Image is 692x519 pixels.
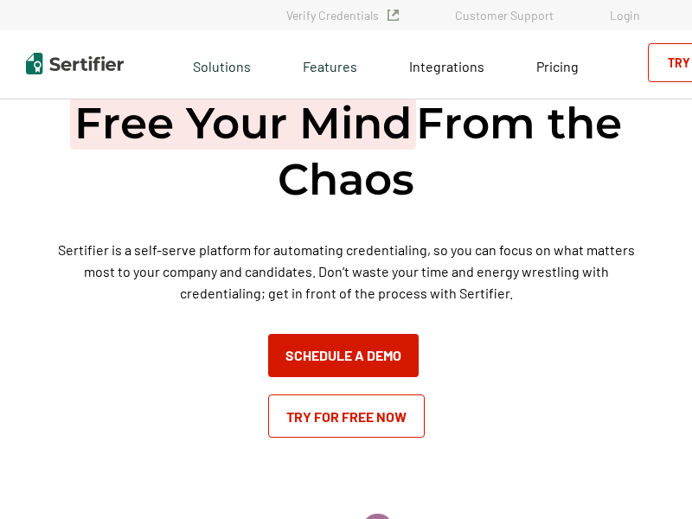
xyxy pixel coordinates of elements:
[610,8,640,22] a: Login
[286,8,399,22] a: Verify Credentials
[268,394,425,438] a: Try for Free Now
[455,8,554,22] a: Customer Support
[193,54,251,75] span: Solutions
[303,54,357,75] span: Features
[70,97,416,150] span: Free Your Mind
[409,58,484,74] span: Integrations
[409,54,484,75] a: Integrations
[14,95,678,208] h1: From the Chaos
[388,10,399,21] img: Verified
[47,239,644,304] p: Sertifier is a self-serve platform for automating credentialing, so you can focus on what matters...
[536,58,579,74] span: Pricing
[536,54,579,75] a: Pricing
[26,53,124,74] img: Sertifier | Digital Credentialing Platform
